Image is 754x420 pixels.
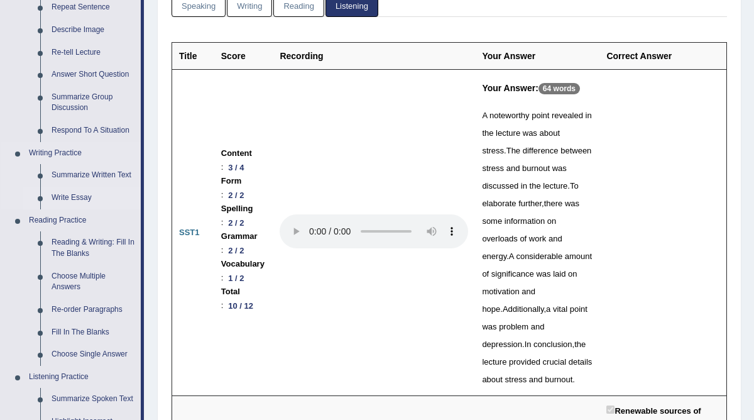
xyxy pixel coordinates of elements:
th: Recording [273,43,475,70]
span: was [536,269,550,279]
span: there [544,199,563,208]
b: Grammar [221,229,258,243]
span: and [506,163,520,173]
span: about [482,375,503,384]
li: : [221,257,266,285]
span: and [549,234,562,243]
a: Summarize Written Text [46,164,141,187]
a: Choose Single Answer [46,343,141,366]
a: Writing Practice [23,142,141,165]
span: was [552,163,567,173]
span: on [568,269,577,279]
span: in [586,111,592,120]
span: noteworthy [489,111,530,120]
span: a [546,304,550,314]
span: amount [565,251,592,261]
span: the [482,128,493,138]
span: of [520,234,527,243]
span: point [532,111,549,120]
div: 10 / 12 [223,299,258,312]
span: significance [491,269,534,279]
span: considerable [516,251,562,261]
span: provided [509,357,540,367]
span: lecture [482,357,506,367]
div: 2 / 2 [223,216,249,229]
li: : [221,174,266,202]
span: energy [482,251,506,261]
div: 3 / 4 [223,161,249,174]
li: : [221,229,266,257]
a: Fill In The Blanks [46,321,141,344]
span: The [506,146,520,155]
span: laid [553,269,565,279]
span: crucial [543,357,567,367]
span: difference [523,146,559,155]
span: problem [499,322,528,331]
span: revealed [552,111,583,120]
span: discussed [482,181,518,191]
a: Re-order Paragraphs [46,299,141,321]
a: Summarize Spoken Text [46,388,141,411]
b: Vocabulary [221,257,265,271]
span: was [523,128,537,138]
a: Respond To A Situation [46,119,141,142]
b: Spelling [221,202,253,216]
span: elaborate [482,199,516,208]
span: information [505,216,545,226]
a: Listening Practice [23,366,141,389]
span: Additionally [503,304,544,314]
span: A [482,111,487,120]
span: further [518,199,542,208]
span: details [569,357,593,367]
input: Renewable sources of energy can be emphasised [606,406,615,414]
span: hope [482,304,500,314]
p: 64 words [538,83,580,94]
span: burnout [522,163,550,173]
div: 2 / 2 [223,189,249,202]
span: between [560,146,591,155]
th: Your Answer [475,43,599,70]
div: 2 / 2 [223,244,249,257]
li: : [221,202,266,229]
b: SST1 [179,228,200,237]
span: and [531,322,545,331]
span: the [574,340,586,349]
b: Form [221,174,242,188]
span: depression [482,340,522,349]
a: Answer Short Question [46,64,141,86]
span: overloads [482,234,517,243]
span: burnout [545,375,572,384]
span: in [521,181,527,191]
span: stress [482,146,504,155]
span: work [529,234,546,243]
span: To [570,181,579,191]
a: Write Essay [46,187,141,209]
span: the [530,181,541,191]
span: motivation [482,287,519,296]
span: point [570,304,587,314]
span: on [547,216,556,226]
span: and [529,375,543,384]
span: some [482,216,502,226]
b: Your Answer: [482,83,538,93]
span: and [522,287,535,296]
span: stress [482,163,504,173]
b: Content [221,146,252,160]
a: Summarize Group Discussion [46,86,141,119]
li: : [221,146,266,174]
span: about [540,128,560,138]
span: A [509,251,514,261]
li: : [221,285,266,312]
a: Reading & Writing: Fill In The Blanks [46,231,141,265]
span: lecture [543,181,567,191]
b: Total [221,285,240,299]
a: Choose Multiple Answers [46,265,141,299]
span: of [482,269,489,279]
th: Score [214,43,273,70]
span: conclusion [533,340,572,349]
span: In [525,340,532,349]
div: 1 / 2 [223,272,249,285]
th: Correct Answer [599,43,726,70]
span: was [482,322,496,331]
span: lecture [496,128,520,138]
